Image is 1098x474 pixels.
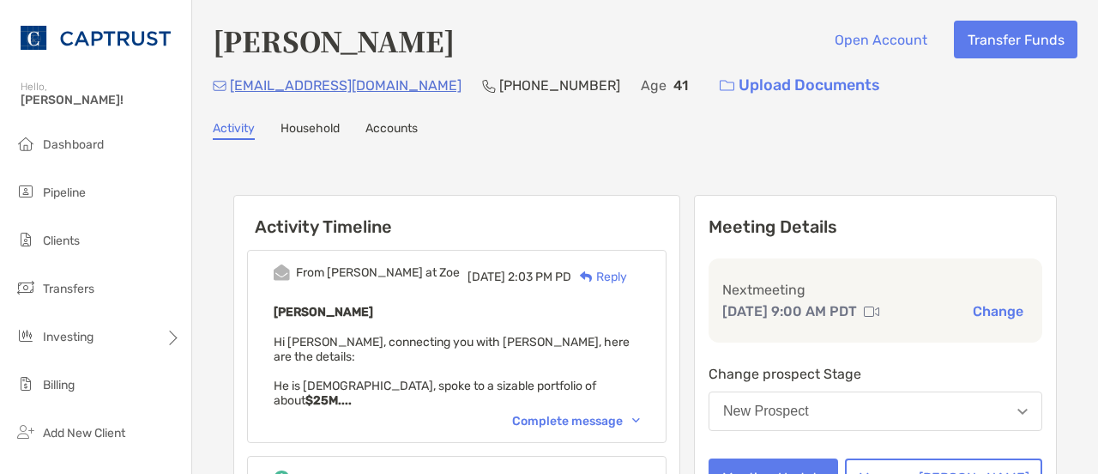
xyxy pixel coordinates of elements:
p: [DATE] 9:00 AM PDT [722,301,857,322]
span: Transfers [43,282,94,296]
button: Change [968,302,1029,320]
h4: [PERSON_NAME] [213,21,455,60]
img: transfers icon [15,277,36,298]
img: clients icon [15,229,36,250]
div: New Prospect [723,404,809,419]
span: Clients [43,234,80,248]
div: Reply [571,268,627,286]
p: [EMAIL_ADDRESS][DOMAIN_NAME] [230,75,462,96]
p: Meeting Details [709,216,1042,238]
span: Add New Client [43,426,125,441]
h6: Activity Timeline [234,196,679,237]
img: Open dropdown arrow [1017,409,1028,415]
span: [DATE] [468,270,505,284]
img: add_new_client icon [15,422,36,442]
button: New Prospect [709,392,1042,431]
div: Complete message [512,414,640,428]
img: CAPTRUST Logo [21,7,171,69]
b: [PERSON_NAME] [274,305,373,319]
span: Hi [PERSON_NAME], connecting you with [PERSON_NAME], here are the details: He is [DEMOGRAPHIC_DAT... [274,335,630,408]
p: [PHONE_NUMBER] [499,75,620,96]
img: button icon [720,80,734,92]
img: Reply icon [580,271,593,283]
a: Activity [213,121,255,140]
img: billing icon [15,374,36,394]
p: Next meeting [722,279,1029,301]
a: Household [281,121,340,140]
p: Change prospect Stage [709,363,1042,385]
span: [PERSON_NAME]! [21,93,181,107]
a: Accounts [365,121,418,140]
button: Transfer Funds [954,21,1077,58]
button: Open Account [821,21,940,58]
img: pipeline icon [15,181,36,202]
img: Chevron icon [632,418,640,423]
img: communication type [864,305,879,319]
span: Investing [43,330,94,344]
span: 2:03 PM PD [508,270,571,284]
a: Upload Documents [709,67,891,104]
div: From [PERSON_NAME] at Zoe [296,265,460,280]
span: Dashboard [43,137,104,152]
span: Billing [43,378,75,392]
img: Event icon [274,264,290,281]
p: 41 [673,75,688,96]
span: Pipeline [43,185,86,200]
img: investing icon [15,325,36,346]
p: Age [641,75,667,96]
strong: $25M.... [305,393,352,408]
img: Phone Icon [482,79,496,93]
img: dashboard icon [15,133,36,154]
img: Email Icon [213,81,226,91]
